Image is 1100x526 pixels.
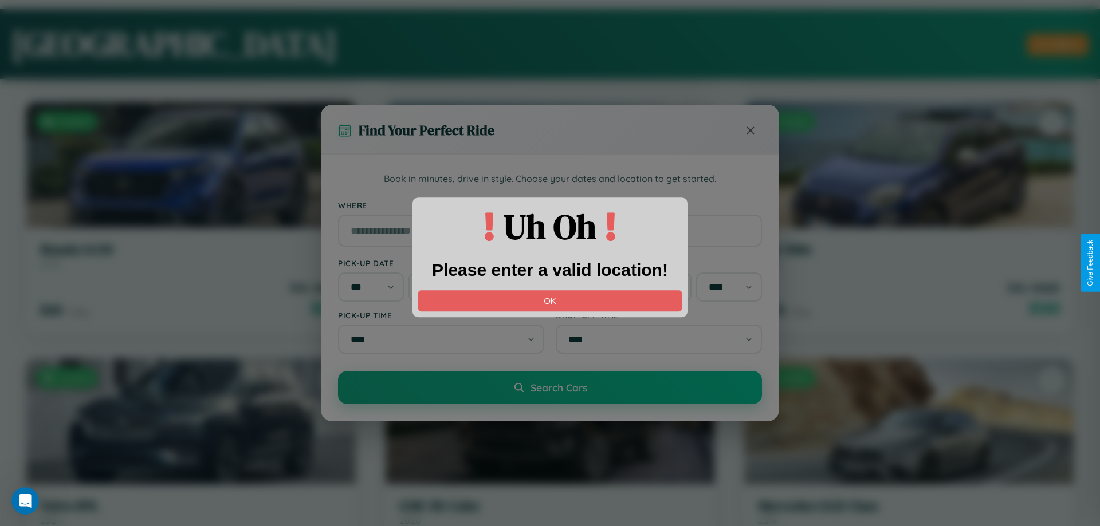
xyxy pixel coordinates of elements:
label: Drop-off Date [556,258,762,268]
label: Pick-up Date [338,258,544,268]
label: Pick-up Time [338,310,544,320]
label: Where [338,200,762,210]
label: Drop-off Time [556,310,762,320]
p: Book in minutes, drive in style. Choose your dates and location to get started. [338,172,762,187]
span: Search Cars [531,381,587,394]
h3: Find Your Perfect Ride [359,121,494,140]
